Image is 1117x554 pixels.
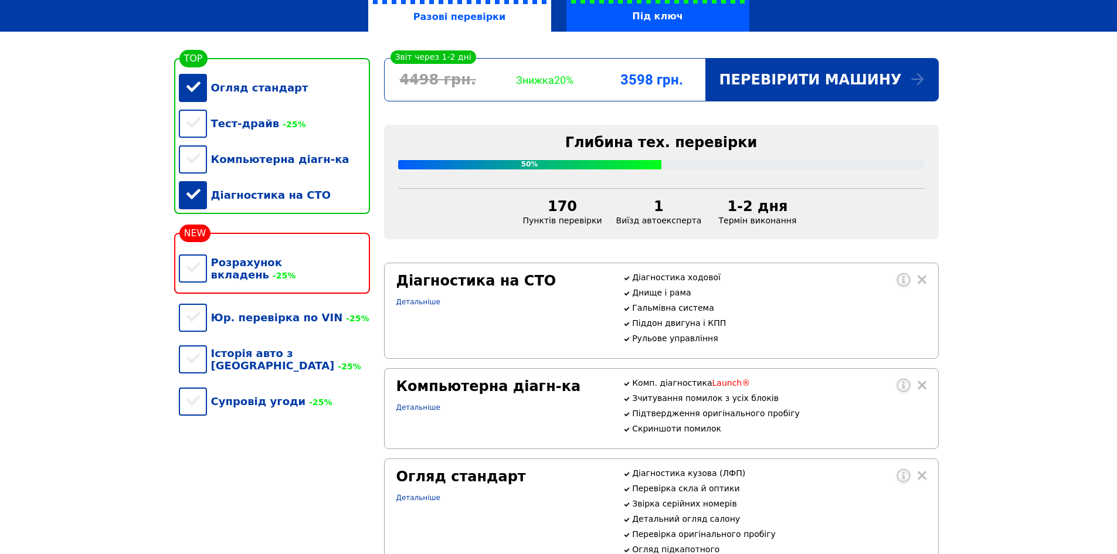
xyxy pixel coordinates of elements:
[516,198,609,225] div: Пунктів перевірки
[632,273,926,282] p: Діагностика ходової
[179,335,370,383] div: Історія авто з [GEOGRAPHIC_DATA]
[632,484,926,493] p: Перевірка скла й оптики
[491,74,598,86] div: Знижка
[179,383,370,419] div: Супровід угоди
[179,70,370,106] div: Огляд стандарт
[396,494,440,502] a: Детальніше
[598,72,705,88] div: 3598 грн.
[279,120,305,129] span: -25%
[632,318,926,328] p: Піддон двигуна і КПП
[179,177,370,213] div: Діагностика на СТО
[334,362,361,371] span: -25%
[715,198,799,215] div: 1-2 дня
[398,160,661,169] div: 50%
[632,393,926,403] p: Зчитування помилок з усіх блоків
[632,288,926,297] p: Днище і рама
[305,397,332,407] span: -25%
[523,198,602,215] div: 170
[179,106,370,141] div: Тест-драйв
[342,314,369,323] span: -25%
[632,378,926,388] p: Комп. діагностика
[396,468,609,485] div: Огляд стандарт
[396,273,609,289] div: Діагностика на СТО
[396,298,440,306] a: Детальніше
[632,499,926,508] p: Звірка серійних номерів
[396,378,609,395] div: Компьютерна діагн-ка
[705,59,938,101] div: Перевірити машину
[616,198,702,215] div: 1
[632,334,926,343] p: Рульове управління
[398,134,925,151] div: Глибина тех. перевірки
[179,244,370,293] div: Розрахунок вкладень
[632,529,926,539] p: Перевірка оригінального пробігу
[632,468,926,478] p: Діагностика кузова (ЛФП)
[632,409,926,418] p: Підтвердження оригінального пробігу
[632,303,926,312] p: Гальмівна система
[385,72,491,88] div: 4498 грн.
[396,403,440,412] a: Детальніше
[708,198,806,225] div: Термін виконання
[179,141,370,177] div: Компьютерна діагн-ка
[712,378,751,388] span: Launch®
[632,424,926,433] p: Скриншоти помилок
[554,74,573,86] span: 20%
[632,514,926,524] p: Детальний огляд салону
[632,545,926,554] p: Огляд підкапотного
[179,300,370,335] div: Юр. перевірка по VIN
[609,198,709,225] div: Виїзд автоексперта
[269,271,296,280] span: -25%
